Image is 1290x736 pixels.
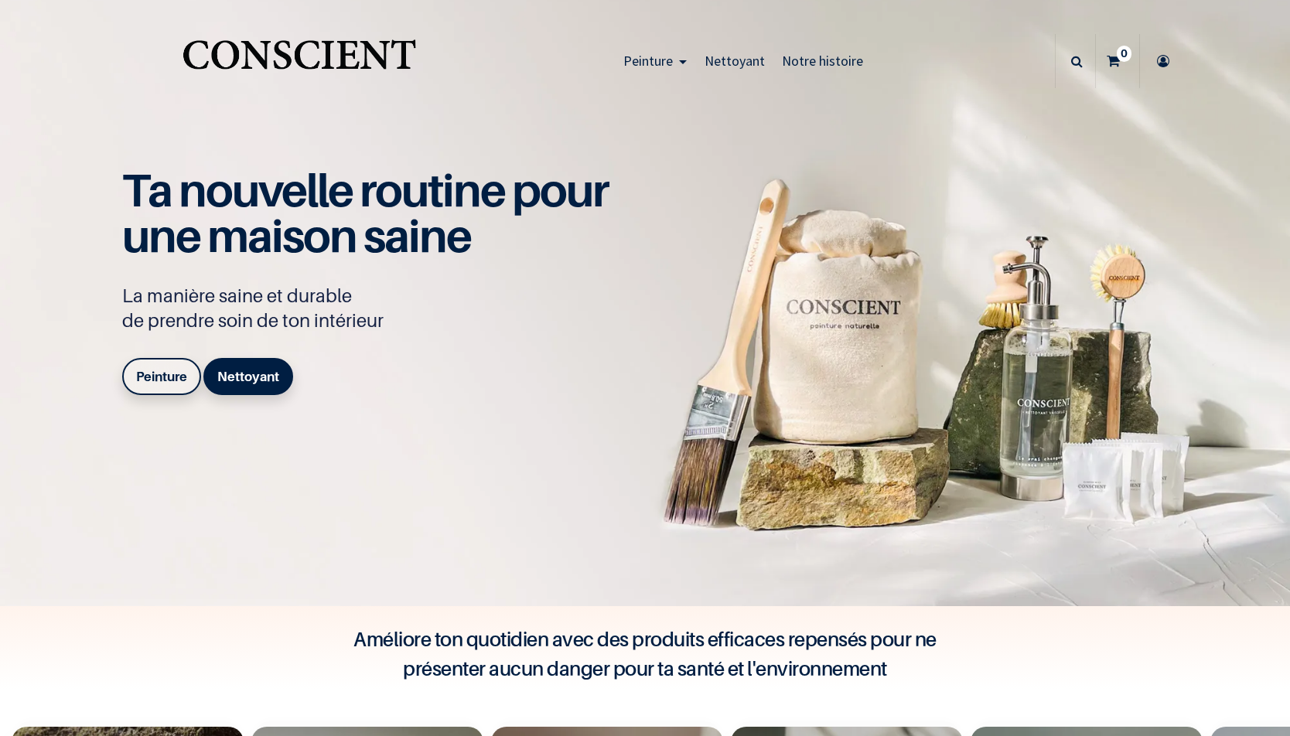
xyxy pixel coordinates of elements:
[203,358,293,395] a: Nettoyant
[179,31,418,92] img: Conscient
[623,52,673,70] span: Peinture
[336,625,954,683] h4: Améliore ton quotidien avec des produits efficaces repensés pour ne présenter aucun danger pour t...
[1117,46,1131,61] sup: 0
[122,284,625,333] p: La manière saine et durable de prendre soin de ton intérieur
[136,369,187,384] b: Peinture
[122,358,201,395] a: Peinture
[614,34,695,88] a: Peinture
[179,31,418,92] a: Logo of Conscient
[1096,34,1139,88] a: 0
[217,369,279,384] b: Nettoyant
[705,52,765,70] span: Nettoyant
[782,52,863,70] span: Notre histoire
[122,162,608,263] span: Ta nouvelle routine pour une maison saine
